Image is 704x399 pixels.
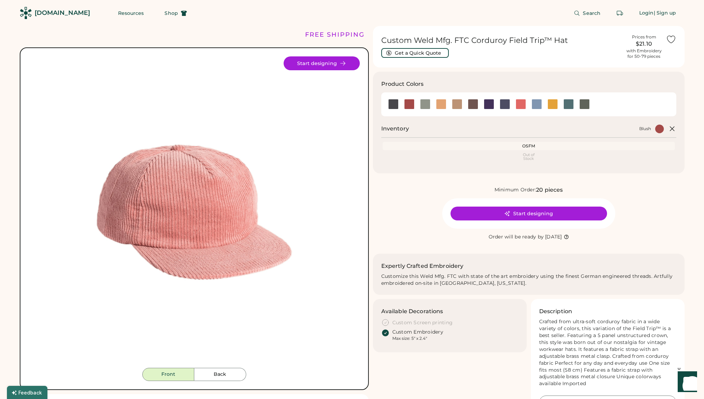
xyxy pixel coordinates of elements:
[671,368,701,398] iframe: Front Chat
[142,368,194,381] button: Front
[536,186,563,194] div: 20 pieces
[654,10,676,17] div: | Sign up
[384,143,674,149] div: OSFM
[305,30,365,39] div: FREE SHIPPING
[381,273,676,287] div: Customize this Weld Mfg. FTC with state of the art embroidery using the finest German engineered ...
[110,6,152,20] button: Resources
[381,48,449,58] button: Get a Quick Quote
[381,36,622,45] h1: Custom Weld Mfg. FTC Corduroy Field Trip™ Hat
[384,153,674,161] div: Out of Stock
[38,56,350,368] div: FTC Style Image
[539,307,572,316] h3: Description
[539,318,676,387] div: Crafted from ultra-soft corduroy fabric in a wide variety of colors, this variation of the Field ...
[392,336,427,341] div: Max size: 5" x 2.4"
[381,125,409,133] h2: Inventory
[583,11,600,16] span: Search
[451,207,607,220] button: Start designing
[639,10,654,17] div: Login
[35,9,90,17] div: [DOMAIN_NAME]
[613,6,627,20] button: Retrieve an order
[626,40,662,48] div: $21.10
[545,234,562,241] div: [DATE]
[381,80,424,88] h3: Product Colors
[381,262,464,270] h2: Expertly Crafted Embroidery
[164,11,178,16] span: Shop
[20,7,32,19] img: Rendered Logo - Screens
[381,307,443,316] h3: Available Decorations
[284,56,360,70] button: Start designing
[626,48,662,59] div: with Embroidery for 50-79 pieces
[194,368,246,381] button: Back
[489,234,544,241] div: Order will be ready by
[565,6,609,20] button: Search
[392,329,443,336] div: Custom Embroidery
[38,56,350,368] img: FTC - Blush Front Image
[632,34,656,40] div: Prices from
[392,319,453,326] div: Custom Screen printing
[156,6,195,20] button: Shop
[639,126,651,132] div: Blush
[494,187,536,193] div: Minimum Order:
